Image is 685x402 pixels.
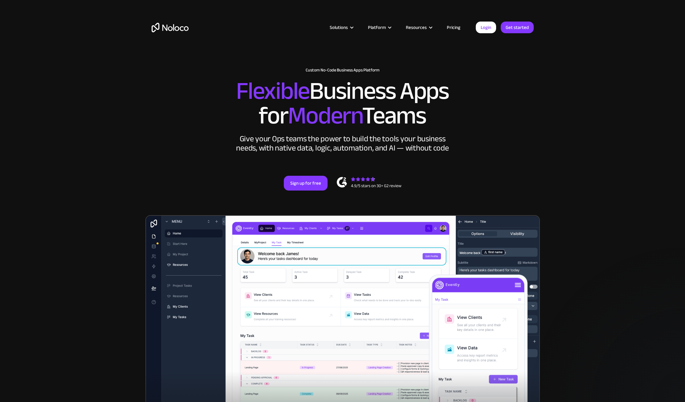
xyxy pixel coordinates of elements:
[360,23,398,31] div: Platform
[152,79,534,128] h2: Business Apps for Teams
[501,22,534,33] a: Get started
[288,93,362,139] span: Modern
[152,23,189,32] a: home
[406,23,427,31] div: Resources
[398,23,439,31] div: Resources
[152,68,534,73] h1: Custom No-Code Business Apps Platform
[322,23,360,31] div: Solutions
[439,23,468,31] a: Pricing
[368,23,386,31] div: Platform
[330,23,348,31] div: Solutions
[284,176,328,191] a: Sign up for free
[236,68,309,114] span: Flexible
[476,22,496,33] a: Login
[235,134,451,153] div: Give your Ops teams the power to build the tools your business needs, with native data, logic, au...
